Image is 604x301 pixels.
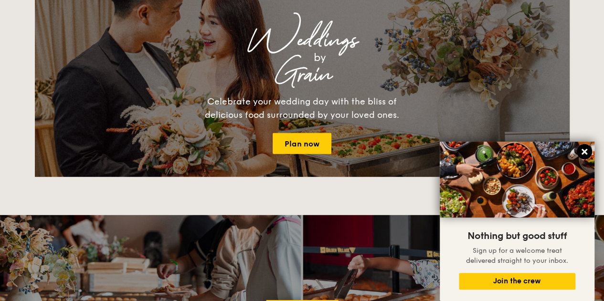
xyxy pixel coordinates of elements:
button: Join the crew [459,273,575,290]
div: Grain [119,66,486,83]
span: Sign up for a welcome treat delivered straight to your inbox. [466,247,568,265]
div: by [154,49,486,66]
img: DSC07876-Edit02-Large.jpeg [440,142,594,218]
a: Plan now [273,133,331,154]
div: Celebrate your wedding day with the bliss of delicious food surrounded by your loved ones. [195,95,410,122]
div: Weddings [119,32,486,49]
span: Nothing but good stuff [467,230,567,242]
button: Close [577,144,592,159]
